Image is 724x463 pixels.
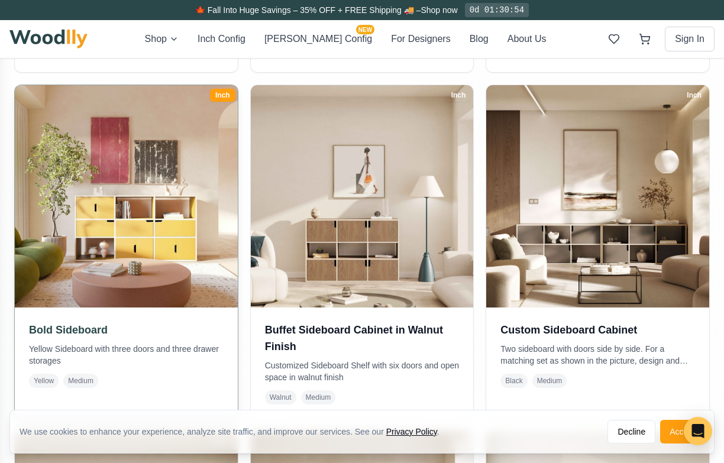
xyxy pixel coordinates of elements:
p: Yellow Sideboard with three doors and three drawer storages [29,343,224,367]
div: Inch [446,89,471,102]
button: Shop [145,32,179,46]
div: Inch [681,89,707,102]
button: For Designers [391,32,450,46]
img: Buffet Sideboard Cabinet in Walnut Finish [251,85,474,308]
span: Medium [63,374,98,388]
button: Accept [660,420,704,443]
span: 🍁 Fall Into Huge Savings – 35% OFF + FREE Shipping 🚚 – [195,5,421,15]
button: Blog [470,32,489,46]
button: Sign In [665,27,715,51]
button: About Us [508,32,547,46]
div: 0d 01:30:54 [465,3,529,17]
div: We use cookies to enhance your experience, analyze site traffic, and improve our services. See our . [20,426,449,438]
button: [PERSON_NAME] ConfigNEW [264,32,372,46]
a: Privacy Policy [386,427,437,436]
a: Shop now [421,5,457,15]
span: NEW [356,25,374,34]
img: Woodlly [9,30,88,48]
h3: Buffet Sideboard Cabinet in Walnut Finish [265,322,460,355]
p: Customized Sideboard Shelf with six doors and open space in walnut finish [265,360,460,383]
h3: Custom Sideboard Cabinet [500,322,695,338]
span: Medium [301,390,336,404]
div: Inch [210,89,235,102]
img: Bold Sideboard [9,79,243,313]
span: Medium [532,374,567,388]
button: Decline [607,420,655,443]
p: Two sideboard with doors side by side. For a matching set as shown in the picture, design and pur... [500,343,695,367]
button: Inch Config [198,32,245,46]
span: Black [500,374,527,388]
div: Open Intercom Messenger [684,417,712,445]
h3: Bold Sideboard [29,322,224,338]
span: Walnut [265,390,296,404]
span: Yellow [29,374,59,388]
img: Custom Sideboard Cabinet [486,85,709,308]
